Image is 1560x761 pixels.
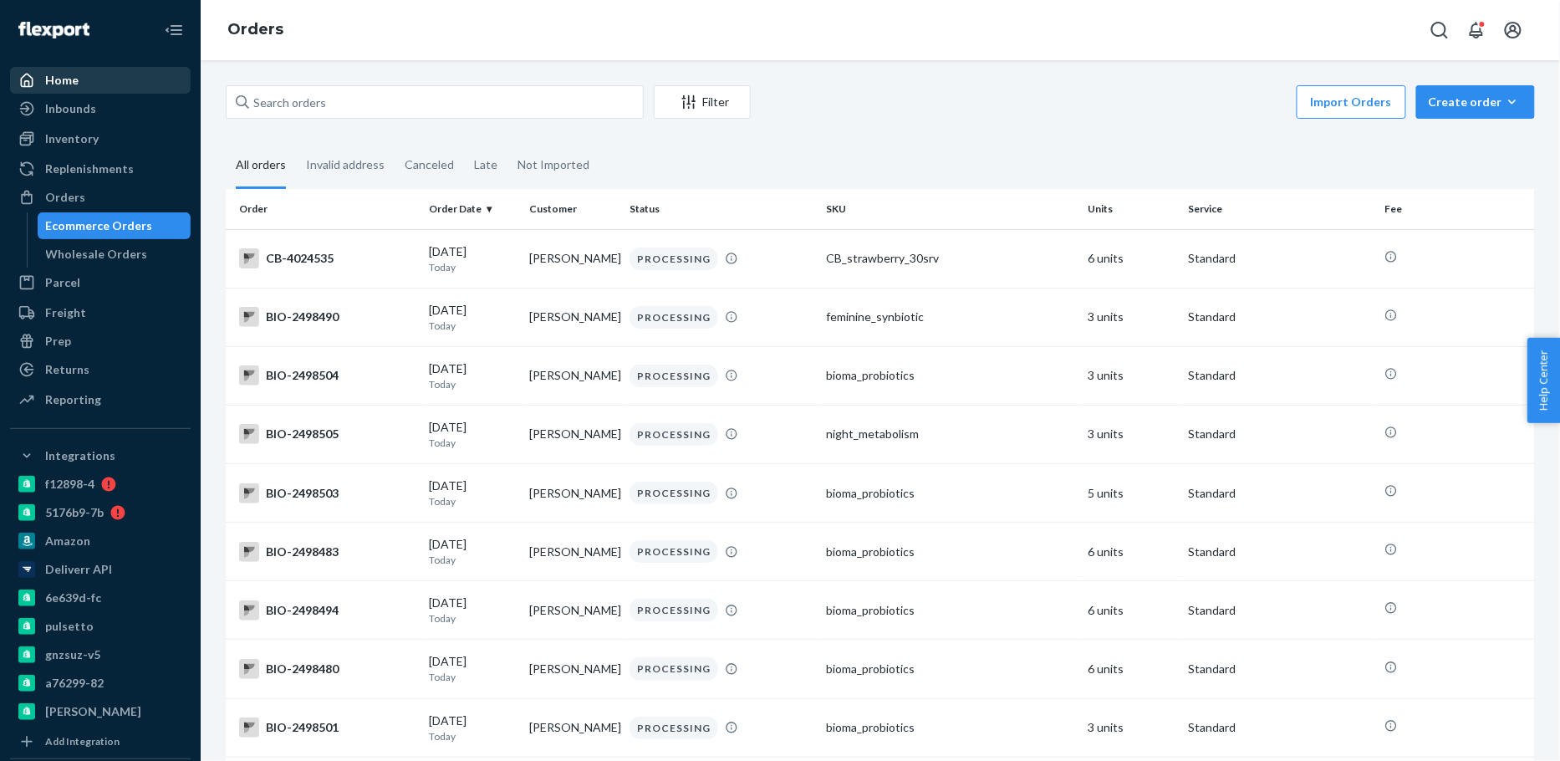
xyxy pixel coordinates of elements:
[429,595,516,626] div: [DATE]
[523,581,623,640] td: [PERSON_NAME]
[10,184,191,211] a: Orders
[10,125,191,152] a: Inventory
[239,542,415,562] div: BIO-2498483
[306,143,385,186] div: Invalid address
[10,95,191,122] a: Inbounds
[10,732,191,752] a: Add Integration
[1081,346,1181,405] td: 3 units
[1297,85,1406,119] button: Import Orders
[1081,464,1181,523] td: 5 units
[429,494,516,508] p: Today
[10,499,191,526] a: 5176b9-7b
[429,653,516,684] div: [DATE]
[38,241,191,268] a: Wholesale Orders
[1188,719,1371,736] p: Standard
[1081,189,1181,229] th: Units
[45,646,100,663] div: gnzsuz-v5
[630,365,718,387] div: PROCESSING
[1081,640,1181,698] td: 6 units
[429,729,516,743] p: Today
[45,447,115,464] div: Integrations
[523,464,623,523] td: [PERSON_NAME]
[1081,581,1181,640] td: 6 units
[1188,367,1371,384] p: Standard
[1527,338,1560,423] button: Help Center
[826,367,1074,384] div: bioma_probiotics
[1081,523,1181,581] td: 6 units
[45,189,85,206] div: Orders
[45,618,94,635] div: pulsetto
[630,717,718,739] div: PROCESSING
[1188,309,1371,325] p: Standard
[10,386,191,413] a: Reporting
[226,85,644,119] input: Search orders
[630,423,718,446] div: PROCESSING
[429,436,516,450] p: Today
[429,478,516,508] div: [DATE]
[10,613,191,640] a: pulsetto
[1081,405,1181,463] td: 3 units
[45,734,120,748] div: Add Integration
[45,304,86,321] div: Freight
[45,675,104,692] div: a76299-82
[45,703,141,720] div: [PERSON_NAME]
[10,556,191,583] a: Deliverr API
[429,553,516,567] p: Today
[1188,485,1371,502] p: Standard
[10,528,191,554] a: Amazon
[1460,13,1493,47] button: Open notifications
[239,600,415,621] div: BIO-2498494
[429,243,516,274] div: [DATE]
[45,590,101,606] div: 6e639d-fc
[10,670,191,697] a: a76299-82
[429,319,516,333] p: Today
[10,269,191,296] a: Parcel
[45,561,112,578] div: Deliverr API
[826,485,1074,502] div: bioma_probiotics
[529,202,616,216] div: Customer
[655,94,750,110] div: Filter
[1188,426,1371,442] p: Standard
[429,419,516,450] div: [DATE]
[1188,250,1371,267] p: Standard
[10,67,191,94] a: Home
[10,585,191,611] a: 6e639d-fc
[10,156,191,182] a: Replenishments
[819,189,1081,229] th: SKU
[45,333,71,350] div: Prep
[630,599,718,621] div: PROCESSING
[239,483,415,503] div: BIO-2498503
[630,657,718,680] div: PROCESSING
[429,536,516,567] div: [DATE]
[630,540,718,563] div: PROCESSING
[523,405,623,463] td: [PERSON_NAME]
[1188,602,1371,619] p: Standard
[523,346,623,405] td: [PERSON_NAME]
[405,143,454,186] div: Canceled
[429,360,516,391] div: [DATE]
[10,698,191,725] a: [PERSON_NAME]
[45,504,104,521] div: 5176b9-7b
[45,361,89,378] div: Returns
[239,718,415,738] div: BIO-2498501
[1188,661,1371,677] p: Standard
[429,302,516,333] div: [DATE]
[826,250,1074,267] div: CB_strawberry_30srv
[38,212,191,239] a: Ecommerce Orders
[517,143,589,186] div: Not Imported
[45,72,79,89] div: Home
[10,442,191,469] button: Integrations
[46,217,153,234] div: Ecommerce Orders
[1081,288,1181,346] td: 3 units
[623,189,819,229] th: Status
[1188,544,1371,560] p: Standard
[10,356,191,383] a: Returns
[239,659,415,679] div: BIO-2498480
[226,189,422,229] th: Order
[239,365,415,386] div: BIO-2498504
[45,533,90,549] div: Amazon
[10,328,191,355] a: Prep
[236,143,286,189] div: All orders
[45,274,80,291] div: Parcel
[429,377,516,391] p: Today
